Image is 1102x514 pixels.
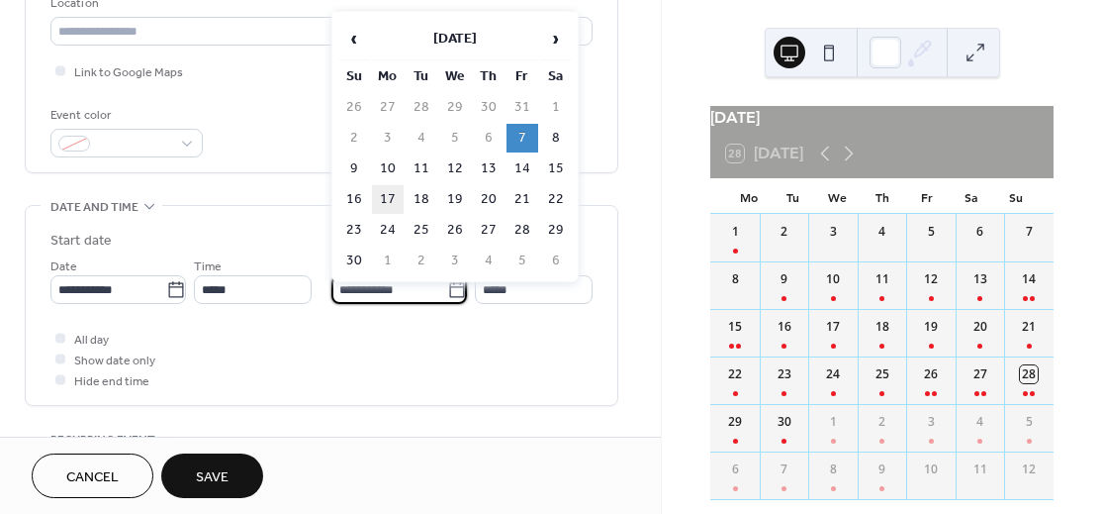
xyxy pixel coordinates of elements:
[339,19,369,58] span: ‹
[922,318,940,336] div: 19
[873,365,891,383] div: 25
[824,461,842,478] div: 8
[473,185,505,214] td: 20
[338,216,370,245] td: 23
[439,62,471,91] th: We
[372,18,538,60] th: [DATE]
[439,93,471,122] td: 29
[196,467,229,488] span: Save
[372,62,404,91] th: Mo
[922,413,940,431] div: 3
[372,216,404,245] td: 24
[776,223,793,241] div: 2
[406,185,437,214] td: 18
[873,461,891,478] div: 9
[338,185,370,214] td: 16
[372,124,404,153] td: 3
[74,62,183,83] span: Link to Google Maps
[873,223,891,241] div: 4
[338,124,370,153] td: 2
[506,93,538,122] td: 31
[540,247,572,275] td: 6
[971,270,989,288] div: 13
[473,62,505,91] th: Th
[161,454,263,498] button: Save
[439,247,471,275] td: 3
[1020,365,1038,383] div: 28
[473,124,505,153] td: 6
[506,124,538,153] td: 7
[406,216,437,245] td: 25
[776,413,793,431] div: 30
[873,318,891,336] div: 18
[815,178,860,214] div: We
[971,413,989,431] div: 4
[922,461,940,478] div: 10
[406,247,437,275] td: 2
[993,178,1038,214] div: Su
[860,178,904,214] div: Th
[726,270,744,288] div: 8
[50,105,199,126] div: Event color
[439,124,471,153] td: 5
[32,454,153,498] button: Cancel
[949,178,993,214] div: Sa
[541,19,571,58] span: ›
[506,62,538,91] th: Fr
[506,154,538,183] td: 14
[1020,413,1038,431] div: 5
[473,247,505,275] td: 4
[540,124,572,153] td: 8
[540,154,572,183] td: 15
[439,154,471,183] td: 12
[771,178,815,214] div: Tu
[1020,270,1038,288] div: 14
[372,154,404,183] td: 10
[726,223,744,241] div: 1
[1020,461,1038,478] div: 12
[338,247,370,275] td: 30
[74,371,149,392] span: Hide end time
[473,216,505,245] td: 27
[776,365,793,383] div: 23
[726,178,771,214] div: Mo
[824,270,842,288] div: 10
[710,106,1054,130] div: [DATE]
[506,247,538,275] td: 5
[971,318,989,336] div: 20
[540,185,572,214] td: 22
[1020,318,1038,336] div: 21
[50,430,155,451] span: Recurring event
[439,185,471,214] td: 19
[406,154,437,183] td: 11
[50,197,138,218] span: Date and time
[971,461,989,478] div: 11
[922,223,940,241] div: 5
[540,62,572,91] th: Sa
[66,467,119,488] span: Cancel
[824,365,842,383] div: 24
[50,257,77,277] span: Date
[776,461,793,478] div: 7
[372,247,404,275] td: 1
[74,351,155,371] span: Show date only
[824,223,842,241] div: 3
[540,216,572,245] td: 29
[873,413,891,431] div: 2
[406,62,437,91] th: Tu
[473,93,505,122] td: 30
[338,93,370,122] td: 26
[406,93,437,122] td: 28
[372,93,404,122] td: 27
[824,413,842,431] div: 1
[1020,223,1038,241] div: 7
[50,231,112,252] div: Start date
[824,318,842,336] div: 17
[540,93,572,122] td: 1
[194,257,222,277] span: Time
[439,216,471,245] td: 26
[506,216,538,245] td: 28
[338,62,370,91] th: Su
[726,461,744,478] div: 6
